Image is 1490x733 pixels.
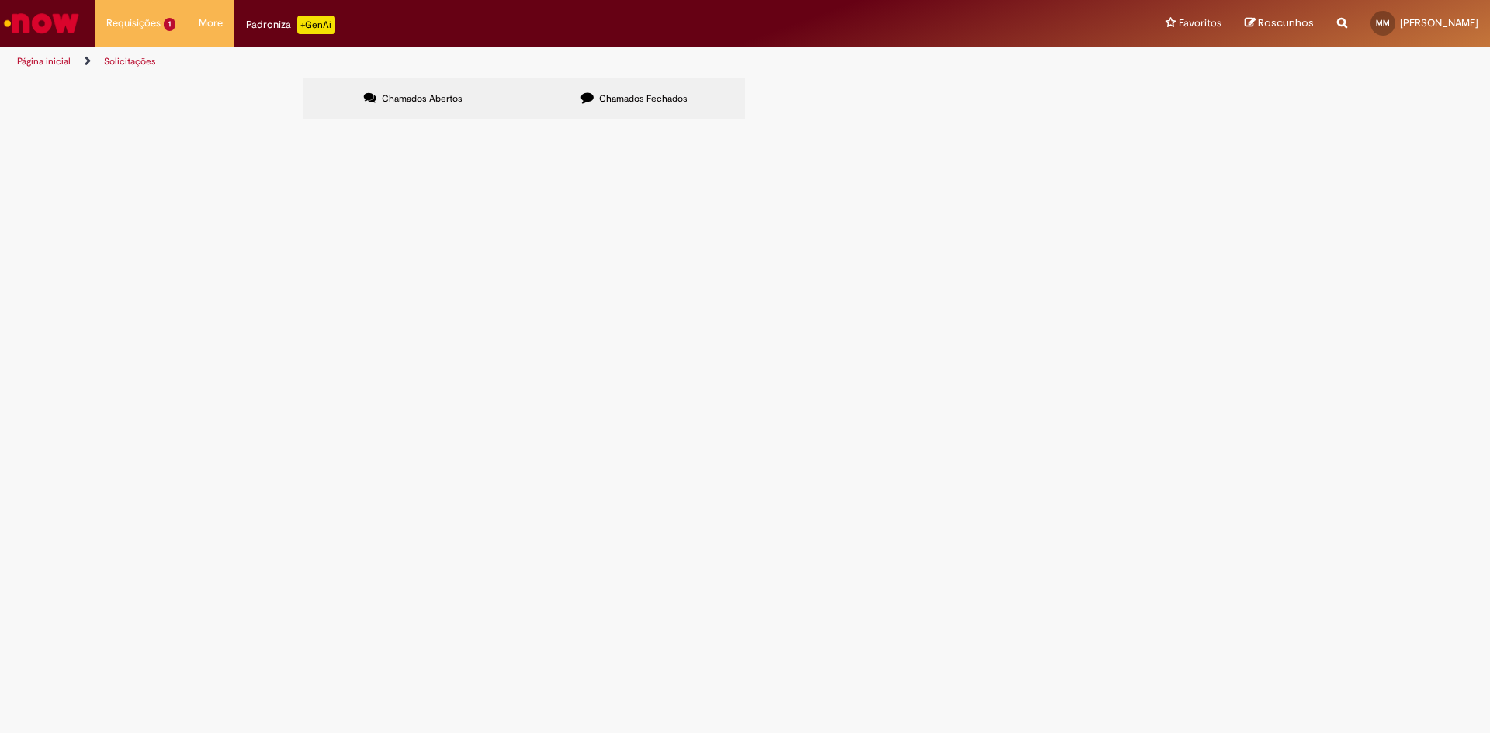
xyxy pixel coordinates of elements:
[1376,18,1390,28] span: MM
[104,55,156,67] a: Solicitações
[106,16,161,31] span: Requisições
[1245,16,1314,31] a: Rascunhos
[12,47,982,76] ul: Trilhas de página
[199,16,223,31] span: More
[1258,16,1314,30] span: Rascunhos
[599,92,688,105] span: Chamados Fechados
[246,16,335,34] div: Padroniza
[382,92,463,105] span: Chamados Abertos
[297,16,335,34] p: +GenAi
[17,55,71,67] a: Página inicial
[2,8,81,39] img: ServiceNow
[1400,16,1478,29] span: [PERSON_NAME]
[1179,16,1221,31] span: Favoritos
[164,18,175,31] span: 1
